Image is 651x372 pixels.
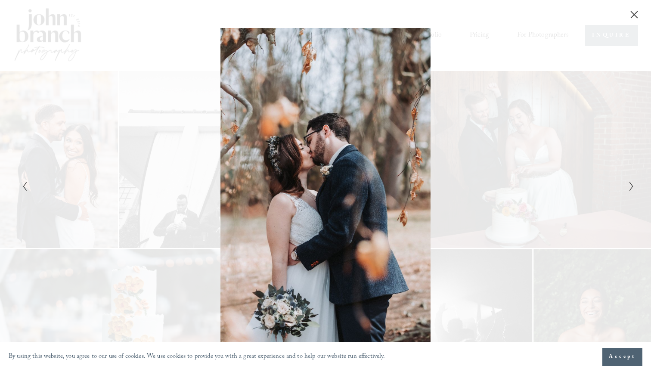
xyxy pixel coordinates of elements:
[602,348,642,366] button: Accept
[626,181,632,191] button: Next Slide
[627,10,641,19] button: Close
[9,351,385,363] p: By using this website, you agree to our use of cookies. We use cookies to provide you with a grea...
[609,353,636,361] span: Accept
[19,181,25,191] button: Previous Slide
